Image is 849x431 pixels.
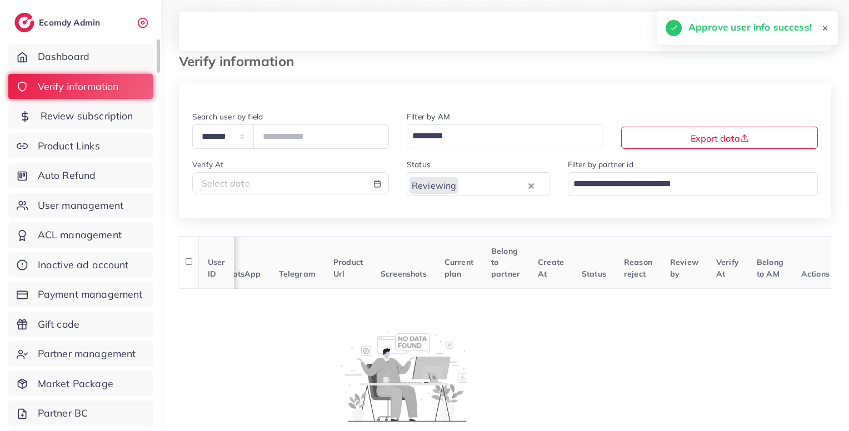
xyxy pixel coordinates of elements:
span: Partner management [38,347,136,361]
a: Partner management [8,341,153,367]
button: Clear Selected [528,179,534,192]
h3: Verify information [179,53,303,69]
label: Filter by partner id [568,159,633,170]
a: Market Package [8,371,153,397]
span: Product Url [333,257,363,278]
span: Verify information [38,79,119,94]
span: Status [582,269,606,279]
div: Search for option [407,172,550,196]
span: Market Package [38,377,113,391]
span: Actions [801,269,830,279]
a: Dashboard [8,44,153,69]
a: User management [8,193,153,218]
span: Verify At [716,257,739,278]
span: Belong to AM [757,257,783,278]
span: Screenshots [381,269,427,279]
span: Dashboard [38,49,89,64]
a: Gift code [8,312,153,337]
span: Current plan [445,257,473,278]
label: Status [407,159,431,170]
a: Auto Refund [8,163,153,188]
span: Export data [691,133,749,144]
span: Review subscription [41,109,133,123]
a: Verify information [8,74,153,99]
label: Filter by AM [407,111,450,122]
span: Inactive ad account [38,258,129,272]
span: User ID [208,257,226,278]
span: Payment management [38,287,143,302]
span: Reviewing [409,177,458,193]
a: ACL management [8,222,153,248]
a: Inactive ad account [8,252,153,278]
h5: Approve user info success! [688,20,812,34]
a: Payment management [8,282,153,307]
a: logoEcomdy Admin [14,13,103,32]
input: Search for option [408,127,589,146]
button: Export data [621,127,818,149]
a: Review subscription [8,103,153,129]
span: Partner BC [38,406,88,420]
input: Search for option [570,174,804,193]
a: Partner BC [8,400,153,426]
span: Gift code [38,317,79,332]
span: ACL management [38,228,122,242]
h2: Ecomdy Admin [39,17,103,28]
span: Belong to partner [491,246,520,279]
label: Search user by field [192,111,263,122]
img: logo [14,13,34,32]
input: Search for option [460,174,525,193]
span: Select date [202,178,250,189]
span: User management [38,198,123,213]
a: Product Links [8,133,153,159]
span: Create At [538,257,564,278]
img: No account [341,330,468,422]
span: Reason reject [624,257,652,278]
label: Verify At [192,159,223,170]
span: Review by [670,257,698,278]
span: Auto Refund [38,168,96,183]
span: Telegram [279,269,316,279]
div: Search for option [568,172,818,196]
div: Search for option [407,124,603,148]
span: Product Links [38,139,100,153]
